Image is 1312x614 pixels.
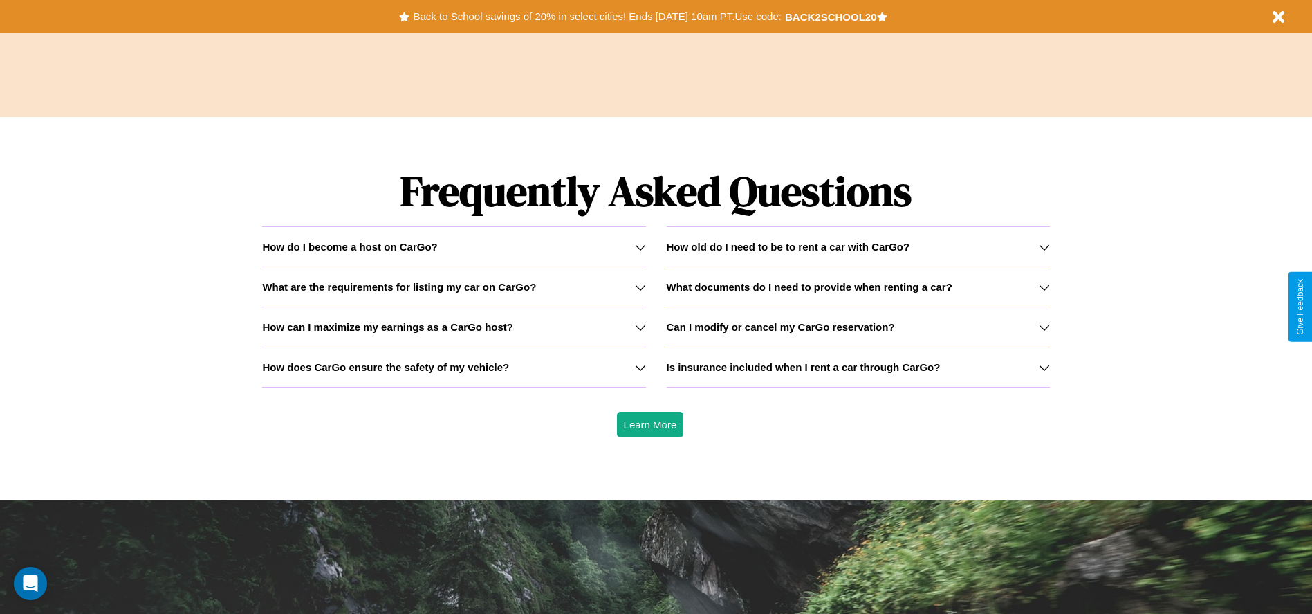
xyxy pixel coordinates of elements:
[409,7,784,26] button: Back to School savings of 20% in select cities! Ends [DATE] 10am PT.Use code:
[667,321,895,333] h3: Can I modify or cancel my CarGo reservation?
[262,156,1049,226] h1: Frequently Asked Questions
[262,321,513,333] h3: How can I maximize my earnings as a CarGo host?
[617,412,684,437] button: Learn More
[262,241,437,253] h3: How do I become a host on CarGo?
[667,241,910,253] h3: How old do I need to be to rent a car with CarGo?
[667,281,952,293] h3: What documents do I need to provide when renting a car?
[262,361,509,373] h3: How does CarGo ensure the safety of my vehicle?
[14,567,47,600] div: Open Intercom Messenger
[1295,279,1305,335] div: Give Feedback
[785,11,877,23] b: BACK2SCHOOL20
[667,361,941,373] h3: Is insurance included when I rent a car through CarGo?
[262,281,536,293] h3: What are the requirements for listing my car on CarGo?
